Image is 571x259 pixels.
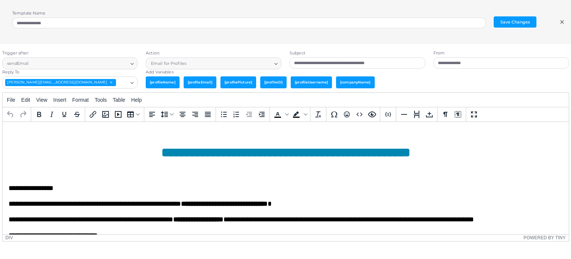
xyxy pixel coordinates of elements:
span: sendEmail [6,60,30,67]
button: Insert/edit code sample [382,108,394,121]
button: Redo [17,108,29,121]
button: Nonbreaking space [423,108,436,121]
div: Background color [290,108,309,121]
button: Deselect kelli.boldyreff@northpointe.com [109,80,114,85]
div: Search for option [2,76,138,88]
span: Help [131,97,142,103]
button: Decrease indent [243,108,255,121]
button: Special character [328,108,341,121]
button: Align right [189,108,201,121]
span: Table [113,97,125,103]
button: Emoticons [341,108,353,121]
button: Line height [158,108,176,121]
a: Powered by Tiny [523,235,565,240]
div: div [6,235,13,240]
span: Format [72,97,88,103]
span: [companyName] [336,76,374,88]
span: Email for Profiles [150,60,187,67]
button: Increase indent [255,108,268,121]
label: Action: [146,50,160,56]
div: Text color [271,108,290,121]
button: Undo [4,108,17,121]
button: Show invisible characters [439,108,452,121]
span: View [36,97,47,103]
button: Align center [176,108,189,121]
label: Add Variables [146,69,173,75]
label: Trigger after: [2,50,29,56]
button: Bold [33,108,45,121]
button: Align left [146,108,158,121]
button: Save Changes [494,16,536,28]
span: Insert [53,97,66,103]
span: [PERSON_NAME][EMAIL_ADDRESS][DOMAIN_NAME] [5,79,116,86]
button: Insert/edit link [87,108,99,121]
div: Search for option [2,57,138,69]
span: File [7,97,16,103]
button: Italic [45,108,58,121]
input: Search for option [188,59,271,67]
span: Edit [21,97,30,103]
div: Search for option [146,57,281,69]
span: [profileName] [146,76,179,88]
iframe: Rich Text Area [3,122,569,234]
button: Source code [353,108,366,121]
button: Justify [201,108,214,121]
label: Reply To [2,69,20,75]
button: Clear formatting [312,108,325,121]
span: [profilePicture] [220,76,256,88]
button: Horizontal line [398,108,410,121]
label: Template Name [12,10,45,16]
button: Table [125,108,142,121]
input: Search for option [30,59,128,67]
span: [profileID] [260,76,287,88]
input: Search for option [117,79,128,87]
button: Strikethrough [71,108,83,121]
span: Tools [95,97,107,103]
button: Preview [366,108,378,121]
button: Fullscreen [468,108,480,121]
button: Bullet list [217,108,230,121]
button: Page break [410,108,423,121]
span: [profileEmail] [184,76,217,88]
button: Media Gallery [99,108,112,121]
button: Numbered list [230,108,243,121]
button: Show blocks [452,108,464,121]
label: From [433,50,445,56]
button: Underline [58,108,71,121]
label: Subject [290,50,305,56]
button: Insert/edit media [112,108,125,121]
span: [profileUsername] [291,76,332,88]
